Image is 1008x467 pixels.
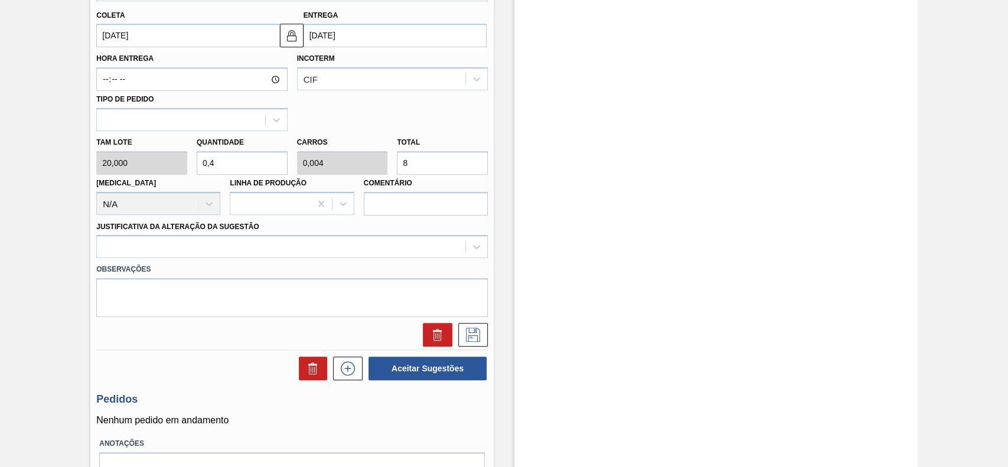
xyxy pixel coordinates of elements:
[397,138,420,146] label: Total
[96,393,488,406] h3: Pedidos
[304,24,487,47] input: dd/mm/yyyy
[96,24,279,47] input: dd/mm/yyyy
[96,134,187,151] label: Tam lote
[280,24,304,47] button: locked
[364,175,488,192] label: Comentário
[96,179,156,187] label: [MEDICAL_DATA]
[99,435,485,452] label: Anotações
[297,138,328,146] label: Carros
[96,415,488,426] p: Nenhum pedido em andamento
[230,179,306,187] label: Linha de Produção
[363,355,488,381] div: Aceitar Sugestões
[96,261,488,278] label: Observações
[293,357,327,380] div: Excluir Sugestões
[327,357,363,380] div: Nova sugestão
[297,54,335,63] label: Incoterm
[96,223,259,231] label: Justificativa da Alteração da Sugestão
[197,138,244,146] label: Quantidade
[304,74,318,84] div: CIF
[96,95,154,103] label: Tipo de pedido
[96,50,287,67] label: Hora Entrega
[368,357,487,380] button: Aceitar Sugestões
[96,11,125,19] label: Coleta
[417,323,452,347] div: Excluir Sugestão
[304,11,338,19] label: Entrega
[452,323,488,347] div: Salvar Sugestão
[285,28,299,43] img: locked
